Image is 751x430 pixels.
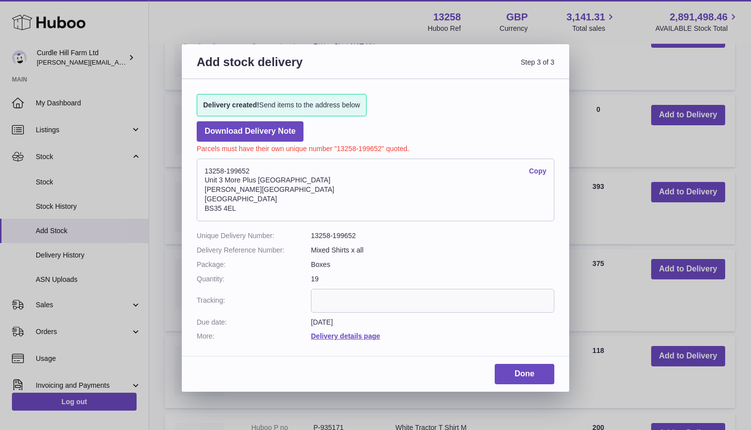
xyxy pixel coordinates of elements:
dt: Due date: [197,318,311,327]
dt: Quantity: [197,274,311,284]
h3: Add stock delivery [197,54,375,82]
a: Done [495,364,554,384]
dt: More: [197,332,311,341]
p: Parcels must have their own unique number "13258-199652" quoted. [197,142,554,154]
dd: 13258-199652 [311,231,554,241]
dt: Delivery Reference Number: [197,246,311,255]
dd: [DATE] [311,318,554,327]
address: 13258-199652 Unit 3 More Plus [GEOGRAPHIC_DATA] [PERSON_NAME][GEOGRAPHIC_DATA] [GEOGRAPHIC_DATA] ... [197,159,554,221]
span: Step 3 of 3 [375,54,554,82]
dd: Mixed Shirts x all [311,246,554,255]
dt: Unique Delivery Number: [197,231,311,241]
strong: Delivery created! [203,101,259,109]
span: Send items to the address below [203,100,360,110]
dt: Tracking: [197,289,311,313]
a: Delivery details page [311,332,380,340]
dt: Package: [197,260,311,269]
dd: Boxes [311,260,554,269]
a: Copy [529,167,546,176]
a: Download Delivery Note [197,121,303,142]
dd: 19 [311,274,554,284]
